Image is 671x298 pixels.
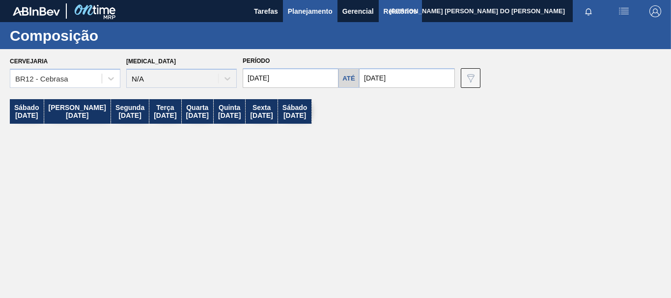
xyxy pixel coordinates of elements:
h5: Até [342,75,355,82]
div: [PERSON_NAME] [DATE] [44,99,111,124]
input: dd/mm/yyyy [243,68,338,88]
div: Quarta [DATE] [182,99,213,124]
div: BR12 - Cebrasa [15,75,68,83]
div: Terça [DATE] [149,99,181,124]
button: icon-filter-gray [461,68,480,88]
span: Tarefas [254,5,278,17]
label: Cervejaria [10,58,48,65]
div: Quinta [DATE] [214,99,245,124]
input: dd/mm/yyyy [359,68,455,88]
img: TNhmsLtSVTkK8tSr43FrP2fwEKptu5GPRR3wAAAABJRU5ErkJggg== [13,7,60,16]
h1: Composição [10,30,184,41]
img: icon-filter-gray [465,72,476,84]
div: Sábado [DATE] [278,99,312,124]
div: Segunda [DATE] [111,99,149,124]
div: Sexta [DATE] [246,99,277,124]
span: Relatórios [384,5,417,17]
span: Planejamento [288,5,333,17]
div: Sábado [DATE] [10,99,44,124]
img: userActions [618,5,630,17]
img: Logout [649,5,661,17]
span: Gerencial [342,5,374,17]
button: Notificações [573,4,604,18]
label: [MEDICAL_DATA] [126,58,176,65]
span: Período [243,57,270,64]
